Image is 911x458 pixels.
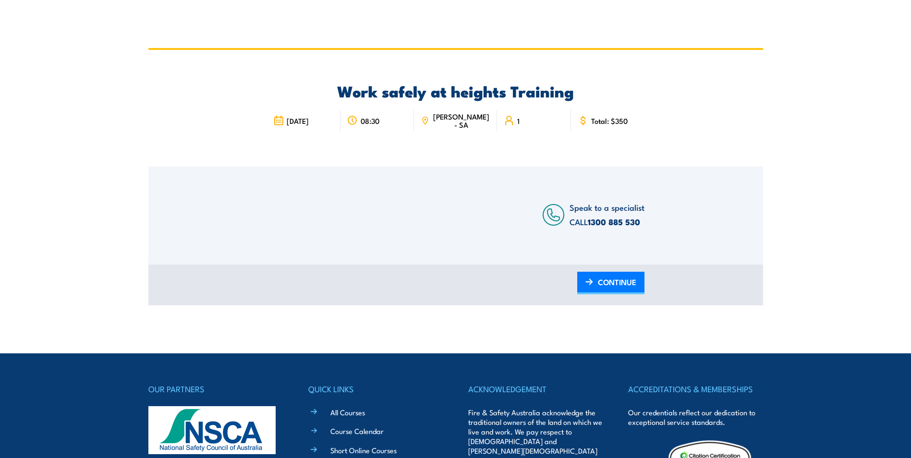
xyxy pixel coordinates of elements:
[598,269,636,295] span: CONTINUE
[432,112,490,129] span: [PERSON_NAME] - SA
[330,426,384,436] a: Course Calendar
[361,117,379,125] span: 08:30
[267,84,644,97] h2: Work safely at heights Training
[468,382,603,396] h4: ACKNOWLEDGEMENT
[287,117,309,125] span: [DATE]
[330,445,397,455] a: Short Online Courses
[577,272,644,294] a: CONTINUE
[330,407,365,417] a: All Courses
[308,382,443,396] h4: QUICK LINKS
[588,216,640,228] a: 1300 885 530
[517,117,520,125] span: 1
[628,408,763,427] p: Our credentials reflect our dedication to exceptional service standards.
[570,201,644,228] span: Speak to a specialist CALL
[148,382,283,396] h4: OUR PARTNERS
[148,406,276,454] img: nsca-logo-footer
[591,117,628,125] span: Total: $350
[628,382,763,396] h4: ACCREDITATIONS & MEMBERSHIPS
